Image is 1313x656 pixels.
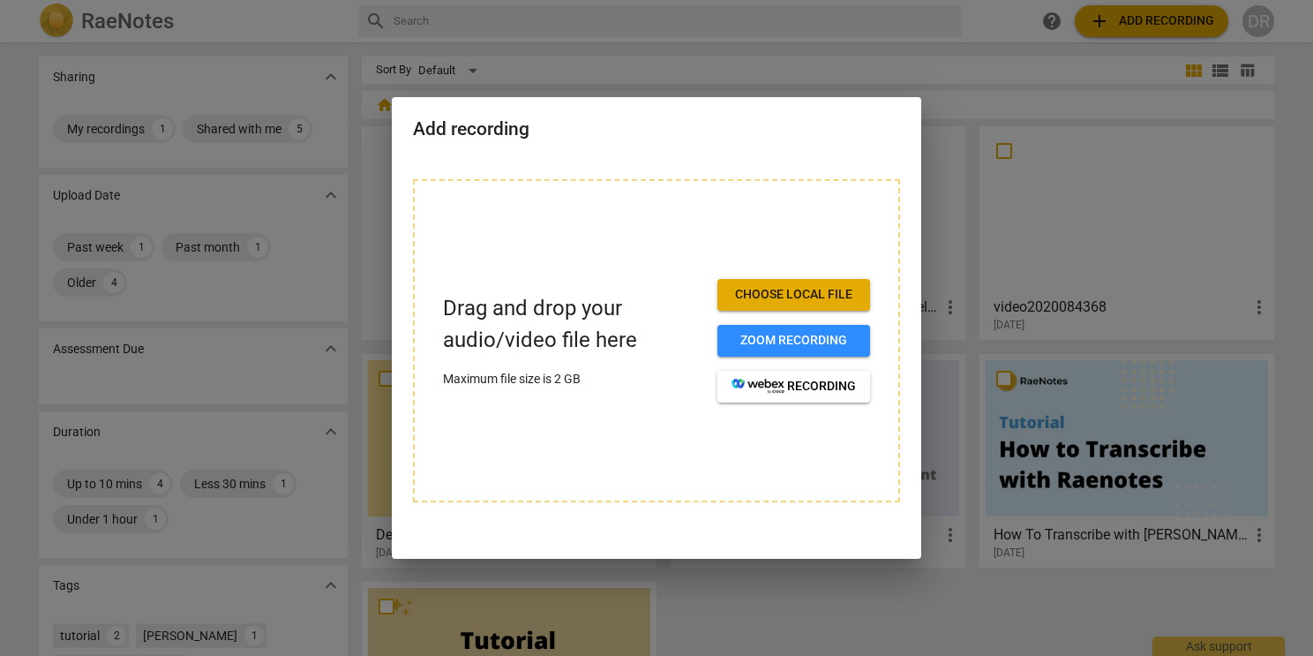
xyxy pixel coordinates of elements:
[717,325,870,357] button: Zoom recording
[732,378,856,396] span: recording
[732,332,856,350] span: Zoom recording
[717,279,870,311] button: Choose local file
[717,371,870,403] button: recording
[443,293,703,355] p: Drag and drop your audio/video file here
[443,370,703,388] p: Maximum file size is 2 GB
[413,118,900,140] h2: Add recording
[732,286,856,304] span: Choose local file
